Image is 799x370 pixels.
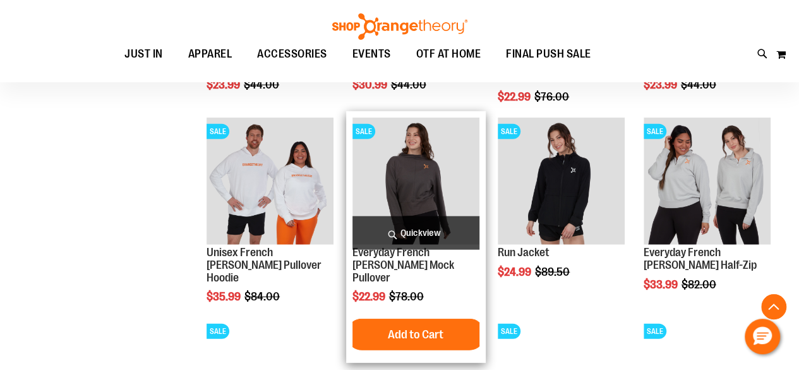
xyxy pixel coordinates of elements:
a: FINAL PUSH SALE [493,40,604,68]
span: $23.99 [644,78,679,91]
span: $89.50 [535,266,572,278]
img: Shop Orangetheory [330,13,469,40]
img: Product image for Unisex French Terry Pullover Hoodie [207,118,333,245]
a: EVENTS [340,40,404,69]
span: $44.00 [681,78,718,91]
button: Add to Cart [346,319,485,350]
a: Product image for Run JacketSALE [498,118,625,247]
div: product [200,111,340,336]
span: $23.99 [207,78,242,91]
span: SALE [644,324,666,339]
span: $22.99 [352,290,387,303]
a: Unisex French [PERSON_NAME] Pullover Hoodie [207,246,321,284]
span: SALE [207,124,229,139]
span: $82.00 [682,278,718,291]
button: Hello, have a question? Let’s chat. [745,319,780,354]
a: Unisex Everyday French [PERSON_NAME] Sweatshirt [498,46,608,84]
span: $44.00 [391,78,428,91]
span: SALE [207,324,229,339]
button: Back To Top [761,294,786,319]
a: Run Jacket [498,246,550,259]
span: $76.00 [534,90,571,103]
span: $84.00 [244,290,282,303]
img: Product image for Run Jacket [498,118,625,245]
span: $35.99 [207,290,243,303]
div: product [637,111,777,323]
a: Everyday French [PERSON_NAME] Mock Pullover [352,246,454,284]
div: product [346,111,486,364]
span: $30.99 [352,78,389,91]
a: ACCESSORIES [244,40,340,69]
a: OTF AT HOME [404,40,494,69]
span: FINAL PUSH SALE [506,40,591,68]
a: Product image for Unisex French Terry Pullover HoodieSALE [207,118,333,247]
span: OTF AT HOME [416,40,481,68]
a: APPAREL [176,40,245,69]
a: Quickview [352,216,479,250]
span: APPAREL [188,40,232,68]
span: $24.99 [498,266,533,278]
a: JUST IN [112,40,176,69]
span: JUST IN [124,40,163,68]
span: SALE [352,124,375,139]
a: Product image for Everyday French Terry Crop Mock PulloverSALE [352,118,479,247]
span: Add to Cart [388,328,443,342]
img: Product image for Everyday French Terry Crop Mock Pullover [352,118,479,245]
a: Product image for Everyday French Terry 1/2 ZipSALE [644,118,771,247]
span: SALE [498,124,520,139]
div: product [491,111,631,311]
a: Everyday French [PERSON_NAME] Half-Zip [644,246,757,271]
span: $78.00 [389,290,426,303]
span: SALE [498,324,520,339]
span: $44.00 [244,78,281,91]
span: $22.99 [498,90,532,103]
img: Product image for Everyday French Terry 1/2 Zip [644,118,771,245]
span: EVENTS [352,40,391,68]
span: ACCESSORIES [257,40,327,68]
span: SALE [644,124,666,139]
span: $33.99 [644,278,680,291]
